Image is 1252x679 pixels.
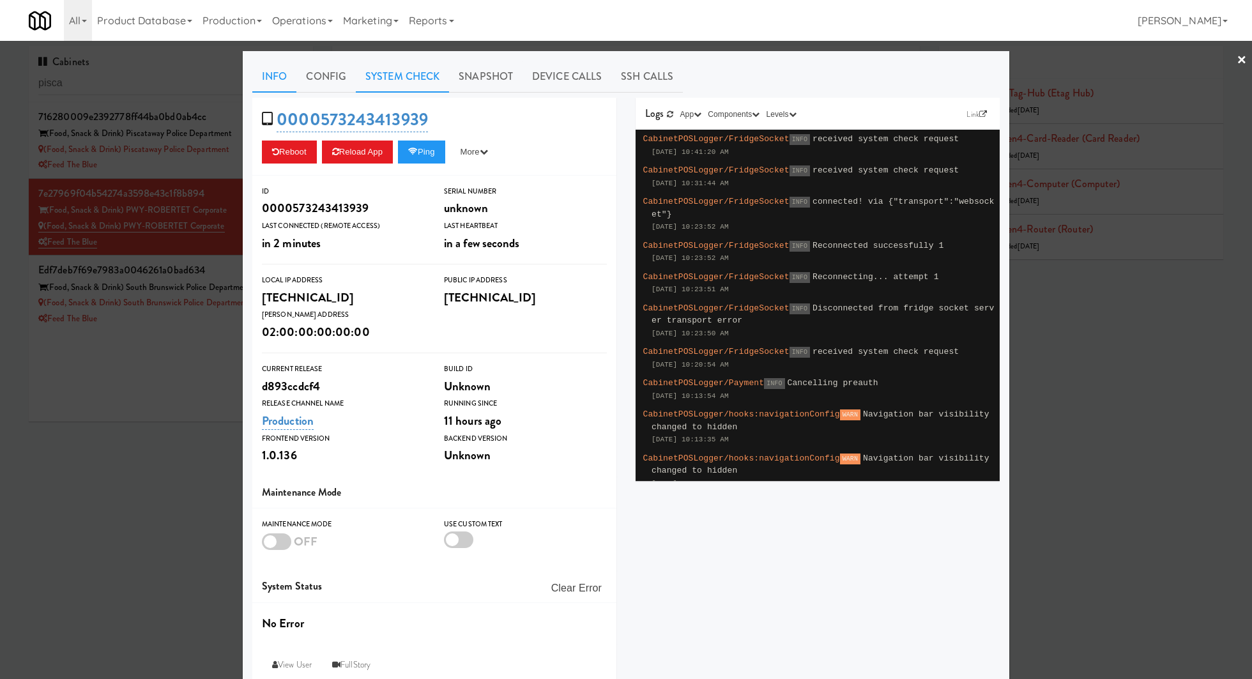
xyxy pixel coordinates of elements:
[645,106,664,121] span: Logs
[296,61,356,93] a: Config
[444,234,520,252] span: in a few seconds
[643,454,840,463] span: CabinetPOSLogger/hooks:navigationConfig
[262,613,607,634] div: No Error
[652,361,729,369] span: [DATE] 10:20:54 AM
[277,107,428,132] a: 0000573243413939
[790,303,810,314] span: INFO
[652,454,989,476] span: Navigation bar visibility changed to hidden
[444,197,607,219] div: unknown
[813,134,959,144] span: received system check request
[790,197,810,208] span: INFO
[444,376,607,397] div: Unknown
[652,303,995,326] span: Disconnected from fridge socket server transport error
[356,61,449,93] a: System Check
[652,254,729,262] span: [DATE] 10:23:52 AM
[813,272,939,282] span: Reconnecting... attempt 1
[840,409,860,420] span: WARN
[262,274,425,287] div: Local IP Address
[677,108,705,121] button: App
[262,412,314,430] a: Production
[705,108,763,121] button: Components
[652,286,729,293] span: [DATE] 10:23:51 AM
[262,445,425,466] div: 1.0.136
[252,61,296,93] a: Info
[763,108,799,121] button: Levels
[444,412,501,429] span: 11 hours ago
[643,347,790,356] span: CabinetPOSLogger/FridgeSocket
[652,409,989,432] span: Navigation bar visibility changed to hidden
[643,272,790,282] span: CabinetPOSLogger/FridgeSocket
[444,518,607,531] div: Use Custom Text
[262,653,322,676] a: View User
[444,185,607,198] div: Serial Number
[444,432,607,445] div: Backend Version
[1237,41,1247,80] a: ×
[262,518,425,531] div: Maintenance Mode
[652,330,729,337] span: [DATE] 10:23:50 AM
[546,577,607,600] button: Clear Error
[262,397,425,410] div: Release Channel Name
[788,378,878,388] span: Cancelling preauth
[444,445,607,466] div: Unknown
[813,241,943,250] span: Reconnected successfully 1
[262,363,425,376] div: Current Release
[262,197,425,219] div: 0000573243413939
[29,10,51,32] img: Micromart
[262,309,425,321] div: [PERSON_NAME] Address
[643,409,840,419] span: CabinetPOSLogger/hooks:navigationConfig
[444,287,607,309] div: [TECHNICAL_ID]
[764,378,784,389] span: INFO
[322,141,393,164] button: Reload App
[611,61,683,93] a: SSH Calls
[652,148,729,156] span: [DATE] 10:41:20 AM
[963,108,990,121] a: Link
[444,274,607,287] div: Public IP Address
[262,220,425,233] div: Last Connected (Remote Access)
[813,347,959,356] span: received system check request
[262,579,322,593] span: System Status
[813,165,959,175] span: received system check request
[643,378,765,388] span: CabinetPOSLogger/Payment
[790,347,810,358] span: INFO
[262,287,425,309] div: [TECHNICAL_ID]
[449,61,523,93] a: Snapshot
[398,141,445,164] button: Ping
[790,272,810,283] span: INFO
[262,432,425,445] div: Frontend Version
[262,321,425,343] div: 02:00:00:00:00:00
[294,533,317,550] span: OFF
[790,165,810,176] span: INFO
[444,397,607,410] div: Running Since
[262,141,317,164] button: Reboot
[262,234,321,252] span: in 2 minutes
[652,480,729,487] span: [DATE] 10:13:35 AM
[652,392,729,400] span: [DATE] 10:13:54 AM
[652,223,729,231] span: [DATE] 10:23:52 AM
[643,134,790,144] span: CabinetPOSLogger/FridgeSocket
[643,241,790,250] span: CabinetPOSLogger/FridgeSocket
[643,165,790,175] span: CabinetPOSLogger/FridgeSocket
[790,241,810,252] span: INFO
[444,363,607,376] div: Build Id
[450,141,498,164] button: More
[523,61,611,93] a: Device Calls
[262,376,425,397] div: d893ccdcf4
[643,303,790,313] span: CabinetPOSLogger/FridgeSocket
[444,220,607,233] div: Last Heartbeat
[790,134,810,145] span: INFO
[652,197,995,219] span: connected! via {"transport":"websocket"}
[840,454,860,464] span: WARN
[643,197,790,206] span: CabinetPOSLogger/FridgeSocket
[322,653,381,676] a: FullStory
[652,436,729,443] span: [DATE] 10:13:35 AM
[262,485,342,500] span: Maintenance Mode
[652,179,729,187] span: [DATE] 10:31:44 AM
[262,185,425,198] div: ID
